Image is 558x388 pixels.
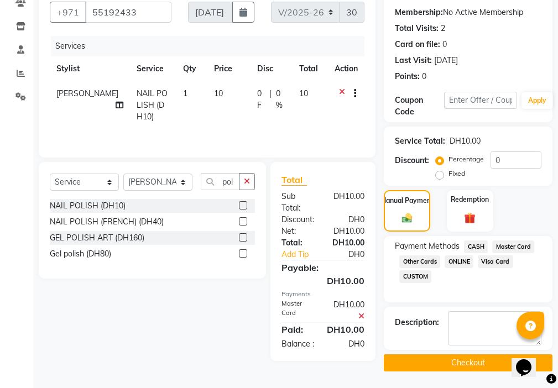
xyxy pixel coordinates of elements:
iframe: chat widget [512,344,547,377]
div: DH0 [331,249,373,260]
div: Membership: [395,7,443,18]
span: 10 [299,88,308,98]
span: ONLINE [445,255,473,268]
th: Price [207,56,251,81]
span: CASH [464,240,488,253]
div: 0 [442,39,447,50]
div: Coupon Code [395,95,444,118]
button: Checkout [384,354,552,371]
span: Master Card [492,240,534,253]
div: Balance : [273,338,323,350]
div: NAIL POLISH (FRENCH) (DH40) [50,216,164,228]
span: Total [281,174,307,186]
img: _cash.svg [399,212,415,224]
div: DH0 [323,338,373,350]
div: Points: [395,71,420,82]
div: Master Card [273,299,323,322]
span: [PERSON_NAME] [56,88,118,98]
span: 0 F [257,88,265,111]
span: Other Cards [399,255,440,268]
input: Search by Name/Mobile/Email/Code [85,2,171,23]
button: +971 [50,2,86,23]
div: Paid: [273,323,319,336]
button: Apply [522,92,553,109]
div: 0 [422,71,426,82]
label: Redemption [451,195,489,205]
a: Add Tip [273,249,331,260]
div: NAIL POLISH (DH10) [50,200,126,212]
div: Total Visits: [395,23,439,34]
div: Services [51,36,373,56]
span: CUSTOM [399,270,431,283]
span: Payment Methods [395,240,460,252]
div: DH10.00 [323,237,373,249]
th: Disc [251,56,293,81]
span: Visa Card [478,255,513,268]
div: DH10.00 [273,274,373,287]
label: Fixed [449,169,465,179]
input: Search or Scan [201,173,239,190]
div: Payments [281,290,364,299]
div: Service Total: [395,135,445,147]
img: _gift.svg [461,211,479,225]
div: Description: [395,317,439,328]
div: DH10.00 [323,191,373,214]
th: Action [328,56,364,81]
div: Payable: [273,261,373,274]
span: 1 [183,88,187,98]
div: Card on file: [395,39,440,50]
span: | [269,88,272,111]
th: Total [293,56,328,81]
div: Total: [273,237,323,249]
label: Manual Payment [380,196,434,206]
th: Qty [176,56,207,81]
div: Discount: [273,214,323,226]
div: 2 [441,23,445,34]
div: DH10.00 [323,226,373,237]
div: Sub Total: [273,191,323,214]
div: Last Visit: [395,55,432,66]
span: 0 % [276,88,286,111]
div: DH10.00 [319,323,373,336]
input: Enter Offer / Coupon Code [444,92,517,109]
div: GEL POLISH ART (DH160) [50,232,144,244]
div: Gel polish (DH80) [50,248,111,260]
label: Percentage [449,154,484,164]
div: No Active Membership [395,7,541,18]
div: Discount: [395,155,429,166]
div: DH10.00 [323,299,373,322]
div: DH10.00 [450,135,481,147]
div: DH0 [323,214,373,226]
span: NAIL POLISH (DH10) [137,88,168,122]
th: Service [130,56,176,81]
div: Net: [273,226,323,237]
div: [DATE] [434,55,458,66]
th: Stylist [50,56,130,81]
span: 10 [214,88,223,98]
